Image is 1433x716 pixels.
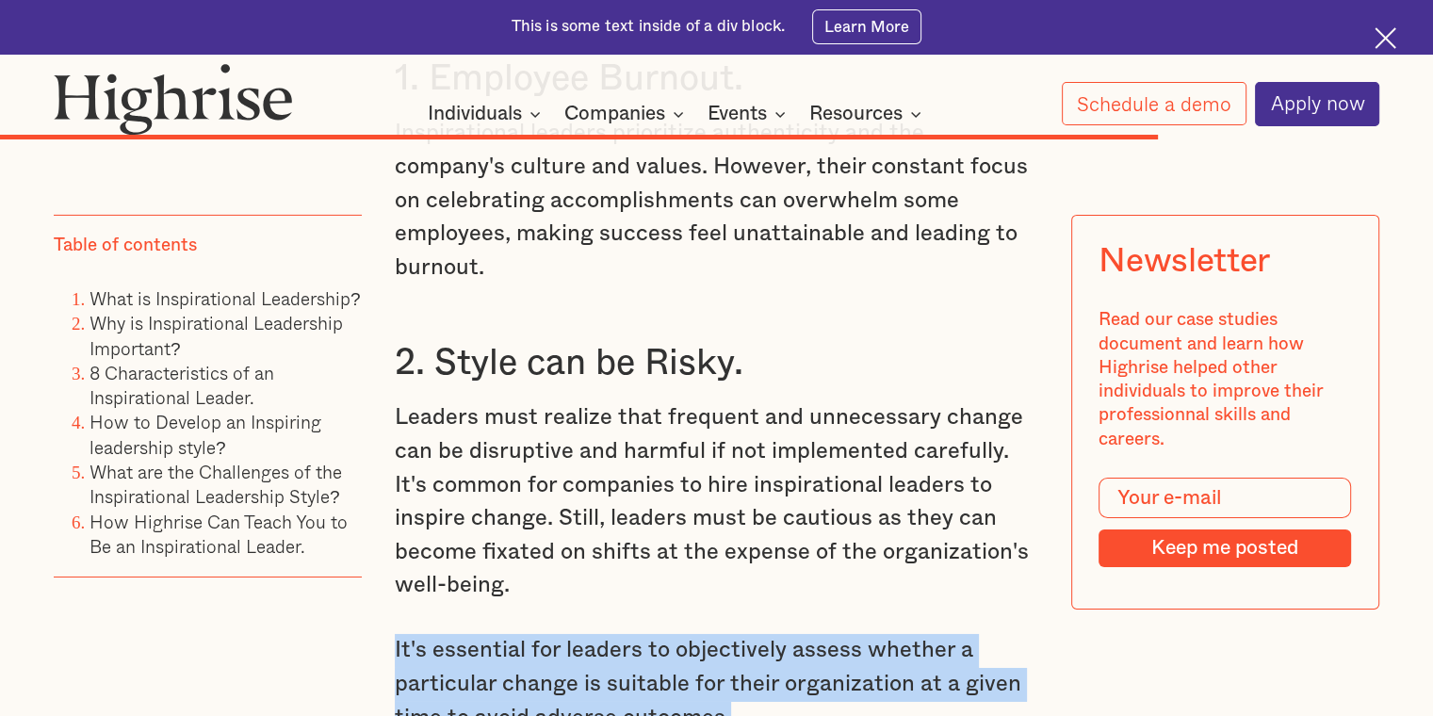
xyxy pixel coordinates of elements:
[90,458,342,510] a: What are the Challenges of the Inspirational Leadership Style?
[1099,529,1352,567] input: Keep me posted
[1099,479,1352,568] form: Modal Form
[90,285,361,312] a: What is Inspirational Leadership?
[564,103,690,125] div: Companies
[708,103,791,125] div: Events
[809,103,903,125] div: Resources
[1375,27,1396,49] img: Cross icon
[428,103,522,125] div: Individuals
[1062,82,1246,125] a: Schedule a demo
[395,401,1038,603] p: Leaders must realize that frequent and unnecessary change can be disruptive and harmful if not im...
[708,103,767,125] div: Events
[812,9,922,43] a: Learn More
[564,103,665,125] div: Companies
[90,508,348,560] a: How Highrise Can Teach You to Be an Inspirational Leader.
[54,234,197,257] div: Table of contents
[1099,309,1352,452] div: Read our case studies document and learn how Highrise helped other individuals to improve their p...
[428,103,546,125] div: Individuals
[809,103,927,125] div: Resources
[1099,479,1352,519] input: Your e-mail
[90,359,274,411] a: 8 Characteristics of an Inspirational Leader.
[90,409,321,461] a: How to Develop an Inspiring leadership style?
[54,63,293,136] img: Highrise logo
[512,16,786,38] div: This is some text inside of a div block.
[395,341,1038,386] h3: 2. Style can be Risky.
[1255,82,1379,126] a: Apply now
[90,310,343,362] a: Why is Inspirational Leadership Important?
[1099,243,1270,282] div: Newsletter
[395,117,1038,285] p: Inspirational leaders prioritize authenticity and the company's culture and values. However, thei...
